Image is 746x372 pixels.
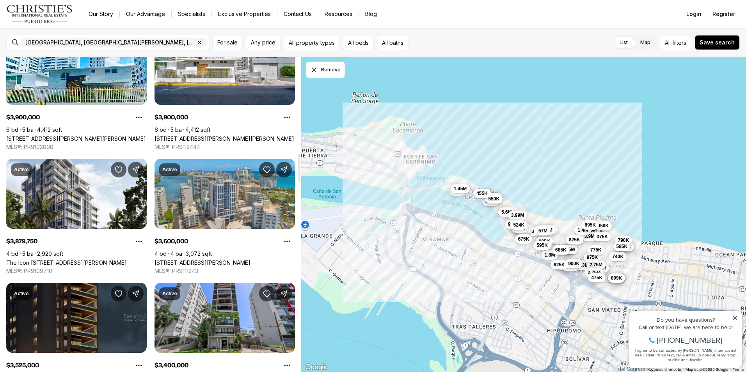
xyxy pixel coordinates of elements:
[578,262,589,268] span: 5.3M
[565,246,575,253] span: 1.5M
[593,232,611,241] button: 375K
[575,260,592,269] button: 5.3M
[569,237,580,243] span: 825K
[277,9,318,19] button: Contact Us
[279,234,295,249] button: Property options
[609,252,627,261] button: 740K
[682,6,706,22] button: Login
[554,261,565,267] span: 625K
[251,39,275,46] span: Any price
[587,225,600,234] button: 3M
[545,252,555,258] span: 1.8M
[536,225,556,235] button: 8.71M
[566,235,583,244] button: 825K
[542,250,558,260] button: 1.8M
[473,189,491,198] button: 455K
[584,268,604,277] button: 2.75M
[555,246,567,253] span: 685K
[531,226,551,235] button: 4.57M
[212,35,243,50] button: For sale
[581,231,598,241] button: 3.9M
[485,198,496,204] span: 7.2M
[8,18,113,23] div: Do you have questions?
[343,35,374,50] button: All beds
[514,224,531,233] button: 1.3M
[359,9,383,19] a: Blog
[584,221,596,228] span: 895K
[512,223,528,232] button: 1.3M
[568,260,579,267] span: 900K
[120,9,171,19] a: Our Advantage
[451,184,470,193] button: 1.45M
[454,186,467,192] span: 1.45M
[618,237,629,243] span: 790K
[131,234,147,249] button: Property options
[590,261,602,267] span: 2.75M
[6,135,146,142] a: 13 CALLE RODRÍGUEZ SERRA ST, SAN JUAN PR, 00907
[581,220,599,229] button: 895K
[453,188,463,194] span: 1.7M
[155,259,250,266] a: 14 CLL DELCASSE CONDADO BLU #14A, SAN JUAN PR, 00907
[565,259,583,268] button: 900K
[82,9,119,19] a: Our Story
[485,192,502,202] button: 285K
[686,11,702,17] span: Login
[32,37,97,44] span: [PHONE_NUMBER]
[518,236,529,242] span: 675K
[508,210,527,220] button: 3.99M
[498,207,515,217] button: 5.6M
[162,167,177,173] p: Active
[590,247,602,253] span: 775K
[533,241,551,250] button: 595K
[131,110,147,125] button: Property options
[597,233,608,239] span: 375K
[700,39,735,46] span: Save search
[6,5,73,23] img: logo
[587,254,598,260] span: 975K
[535,227,547,234] span: 4.57M
[25,39,195,46] span: [GEOGRAPHIC_DATA], [GEOGRAPHIC_DATA][PERSON_NAME], [US_STATE]
[613,241,631,251] button: 585K
[565,263,575,269] span: 2.8M
[449,186,466,195] button: 1.7M
[613,35,634,50] label: List
[14,291,29,297] p: Active
[259,286,275,301] button: Save Property: 1307 AVENIDA AVE #PH
[14,167,29,173] p: Active
[611,275,622,281] span: 899K
[694,35,740,50] button: Save search
[510,220,528,230] button: 524K
[552,245,570,254] button: 685K
[577,227,588,233] span: 1.4M
[499,207,519,216] button: 2.26M
[586,260,606,269] button: 2.75M
[513,222,525,228] span: 524K
[551,260,568,269] button: 625K
[488,196,499,202] span: 550K
[536,242,548,248] span: 595K
[590,227,597,233] span: 3M
[599,265,606,271] span: 2M
[511,212,524,218] span: 3.99M
[276,162,292,177] button: Share Property
[128,286,144,301] button: Share Property
[501,209,512,215] span: 5.6M
[539,238,550,244] span: 995K
[584,252,601,262] button: 975K
[616,243,628,249] span: 585K
[155,135,294,142] a: 13 CALLE RODRÍGUEZ SERRA ST, SAN JUAN PR, 00907
[172,9,211,19] a: Specialists
[708,6,740,22] button: Register
[598,223,609,229] span: 950K
[8,25,113,30] div: Call or text [DATE], we are here to help!
[584,233,595,239] span: 3.9M
[259,162,275,177] button: Save Property: 14 CLL DELCASSE CONDADO BLU #14A
[318,9,359,19] a: Resources
[539,225,558,234] button: 9.52M
[162,291,177,297] p: Active
[482,197,499,206] button: 7.2M
[306,62,345,78] button: Dismiss drawing
[665,39,671,47] span: All
[617,242,634,252] button: 1.2M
